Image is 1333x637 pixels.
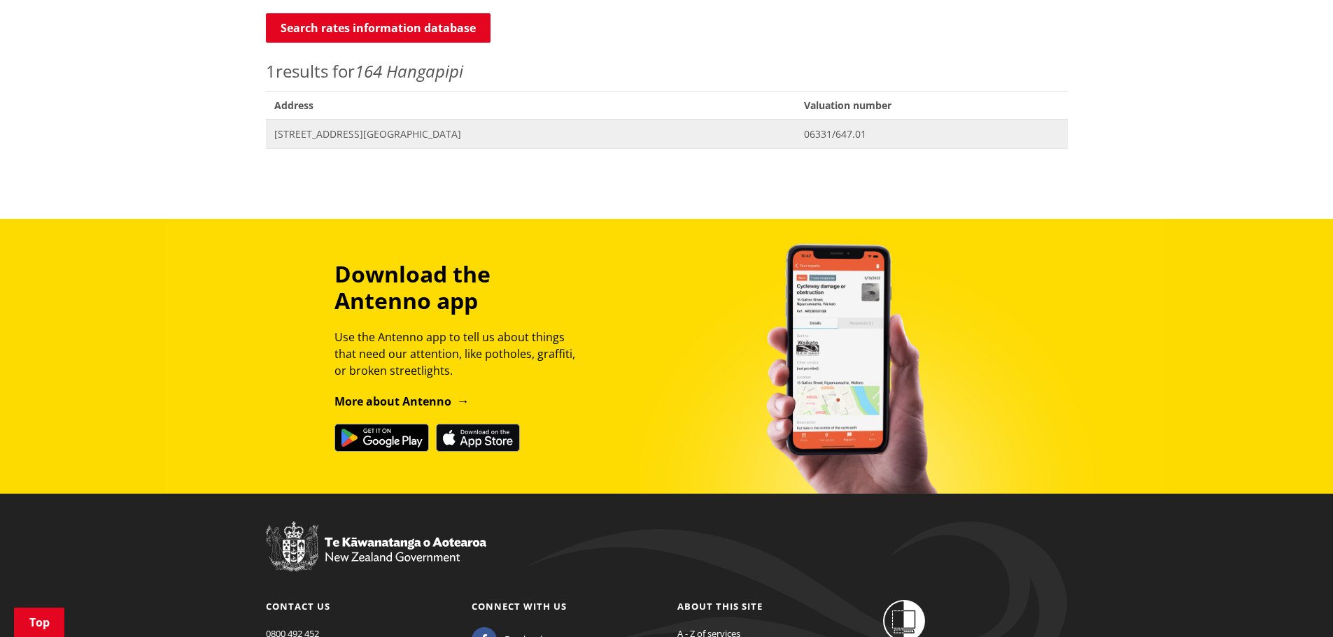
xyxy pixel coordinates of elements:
[677,600,763,613] a: About this site
[334,261,588,315] h3: Download the Antenno app
[796,91,1067,120] span: Valuation number
[266,59,1068,84] p: results for
[266,522,486,572] img: New Zealand Government
[266,120,1068,148] a: [STREET_ADDRESS][GEOGRAPHIC_DATA] 06331/647.01
[804,127,1059,141] span: 06331/647.01
[334,394,470,409] a: More about Antenno
[266,553,486,566] a: New Zealand Government
[266,59,276,83] span: 1
[436,424,520,452] img: Download on the App Store
[14,608,64,637] a: Top
[472,600,567,613] a: Connect with us
[266,600,330,613] a: Contact us
[334,424,429,452] img: Get it on Google Play
[1269,578,1319,629] iframe: Messenger Launcher
[334,329,588,379] p: Use the Antenno app to tell us about things that need our attention, like potholes, graffiti, or ...
[355,59,463,83] em: 164 Hangapipi
[266,91,796,120] span: Address
[266,13,491,43] button: Search rates information database
[274,127,788,141] span: [STREET_ADDRESS][GEOGRAPHIC_DATA]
